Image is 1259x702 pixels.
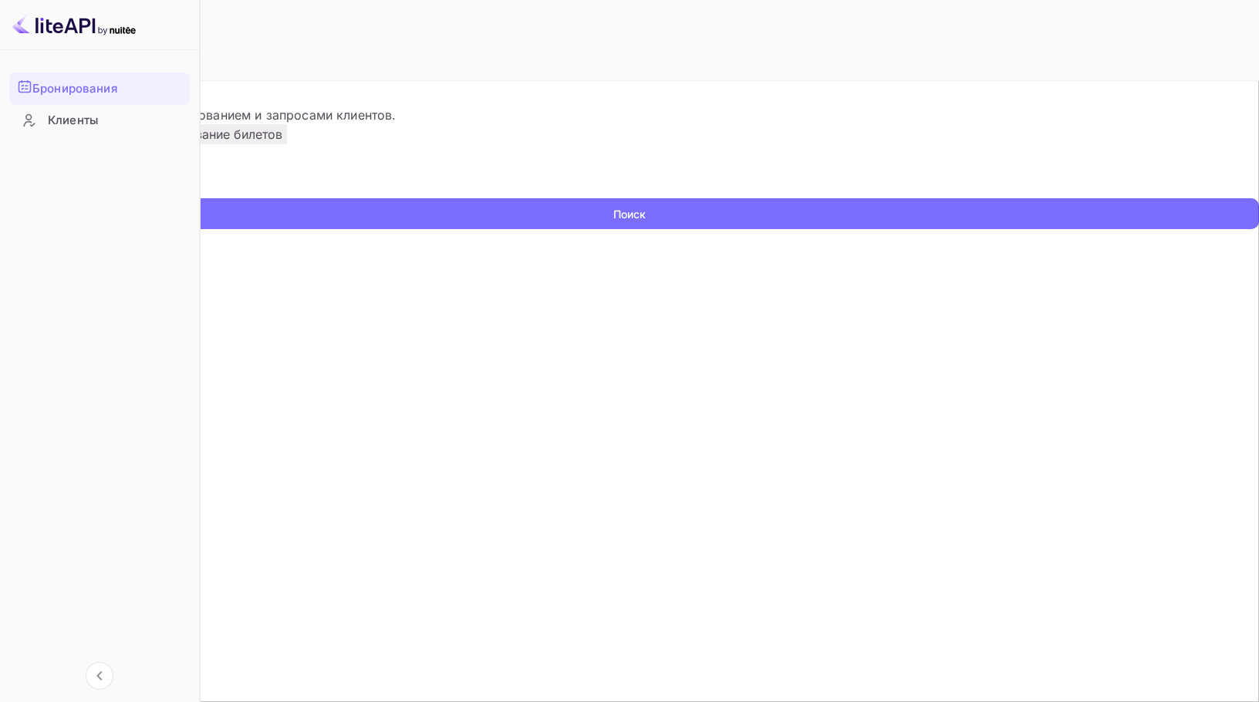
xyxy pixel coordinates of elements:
[613,206,646,222] ya-tr-span: Поиск
[32,80,117,98] ya-tr-span: Бронирования
[9,106,190,136] div: Клиенты
[12,12,136,37] img: Логотип LiteAPI
[9,73,190,105] div: Бронирования
[86,662,113,690] button: Свернуть навигацию
[9,106,190,134] a: Клиенты
[9,73,190,103] a: Бронирования
[48,112,98,130] ya-tr-span: Клиенты
[143,127,282,142] ya-tr-span: Отслеживание билетов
